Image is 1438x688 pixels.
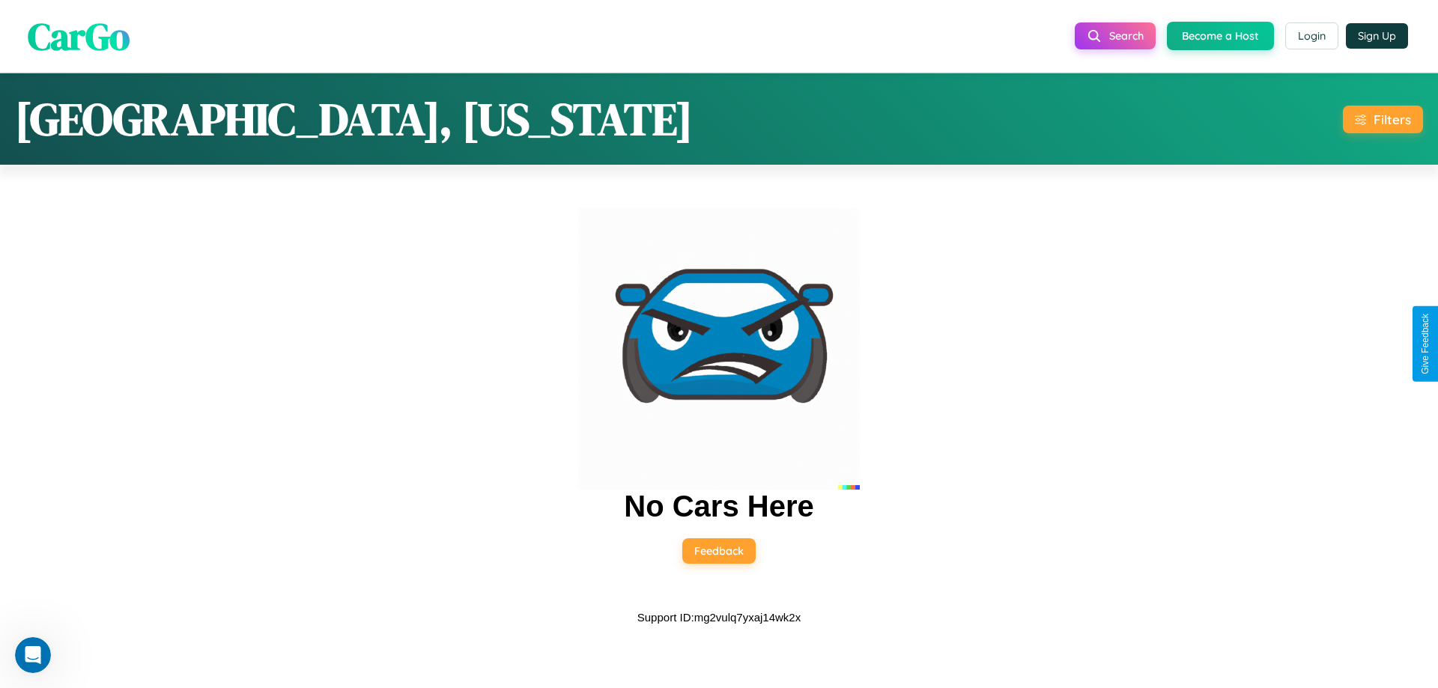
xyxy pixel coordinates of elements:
button: Filters [1343,106,1423,133]
button: Sign Up [1346,23,1408,49]
h2: No Cars Here [624,490,813,523]
iframe: Intercom live chat [15,637,51,673]
button: Become a Host [1167,22,1274,50]
button: Search [1075,22,1156,49]
div: Filters [1374,112,1411,127]
div: Give Feedback [1420,314,1431,374]
img: car [578,208,860,490]
span: Search [1109,29,1144,43]
span: CarGo [28,10,130,61]
button: Login [1285,22,1338,49]
h1: [GEOGRAPHIC_DATA], [US_STATE] [15,88,693,150]
button: Feedback [682,538,756,564]
p: Support ID: mg2vulq7yxaj14wk2x [637,607,801,627]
